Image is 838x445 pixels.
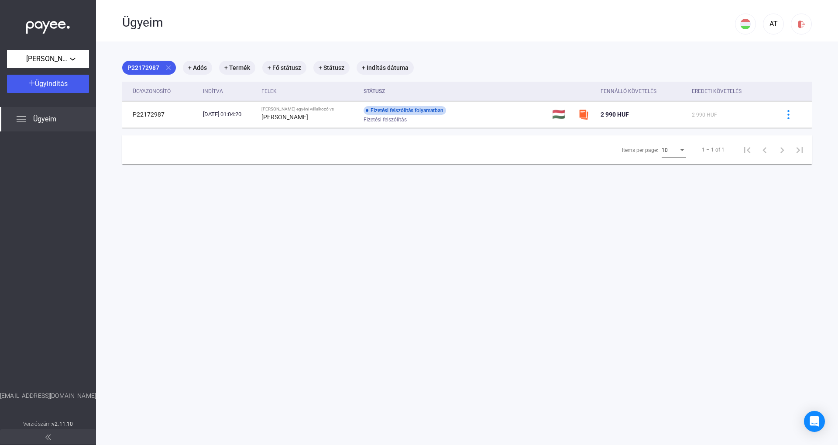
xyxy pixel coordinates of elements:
[740,19,751,29] img: HU
[364,106,446,115] div: Fizetési felszólítás folyamatban
[622,145,658,155] div: Items per page:
[122,101,199,128] td: P22172987
[203,110,254,119] div: [DATE] 01:04:20
[692,112,717,118] span: 2 990 HUF
[692,86,742,97] div: Eredeti követelés
[549,101,574,128] td: 🇭🇺
[735,14,756,34] button: HU
[791,141,808,159] button: Last page
[601,111,629,118] span: 2 990 HUF
[261,86,357,97] div: Felek
[357,61,414,75] mat-chip: + Indítás dátuma
[578,109,589,120] img: szamlazzhu-mini
[797,20,806,29] img: logout-red
[219,61,255,75] mat-chip: + Termék
[35,79,68,88] span: Ügyindítás
[262,61,306,75] mat-chip: + Fő státusz
[601,86,656,97] div: Fennálló követelés
[261,107,357,112] div: [PERSON_NAME] egyéni vállalkozó vs
[7,50,89,68] button: [PERSON_NAME] egyéni vállalkozó
[360,82,549,101] th: Státusz
[773,141,791,159] button: Next page
[662,147,668,153] span: 10
[133,86,196,97] div: Ügyazonosító
[791,14,812,34] button: logout-red
[766,19,781,29] div: AT
[26,16,70,34] img: white-payee-white-dot.svg
[261,114,308,121] strong: [PERSON_NAME]
[7,75,89,93] button: Ügyindítás
[738,141,756,159] button: First page
[122,15,735,30] div: Ügyeim
[29,80,35,86] img: plus-white.svg
[52,421,73,427] strong: v2.11.10
[122,61,176,75] mat-chip: P22172987
[702,145,725,155] div: 1 – 1 of 1
[16,114,26,124] img: list.svg
[784,110,793,119] img: more-blue
[203,86,223,97] div: Indítva
[45,435,51,440] img: arrow-double-left-grey.svg
[662,145,686,155] mat-select: Items per page:
[183,61,212,75] mat-chip: + Adós
[165,64,172,72] mat-icon: close
[261,86,277,97] div: Felek
[203,86,254,97] div: Indítva
[763,14,784,34] button: AT
[133,86,171,97] div: Ügyazonosító
[33,114,56,124] span: Ügyeim
[779,105,797,124] button: more-blue
[756,141,773,159] button: Previous page
[26,54,70,64] span: [PERSON_NAME] egyéni vállalkozó
[804,411,825,432] div: Open Intercom Messenger
[692,86,768,97] div: Eredeti követelés
[313,61,350,75] mat-chip: + Státusz
[364,114,407,125] span: Fizetési felszólítás
[601,86,685,97] div: Fennálló követelés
